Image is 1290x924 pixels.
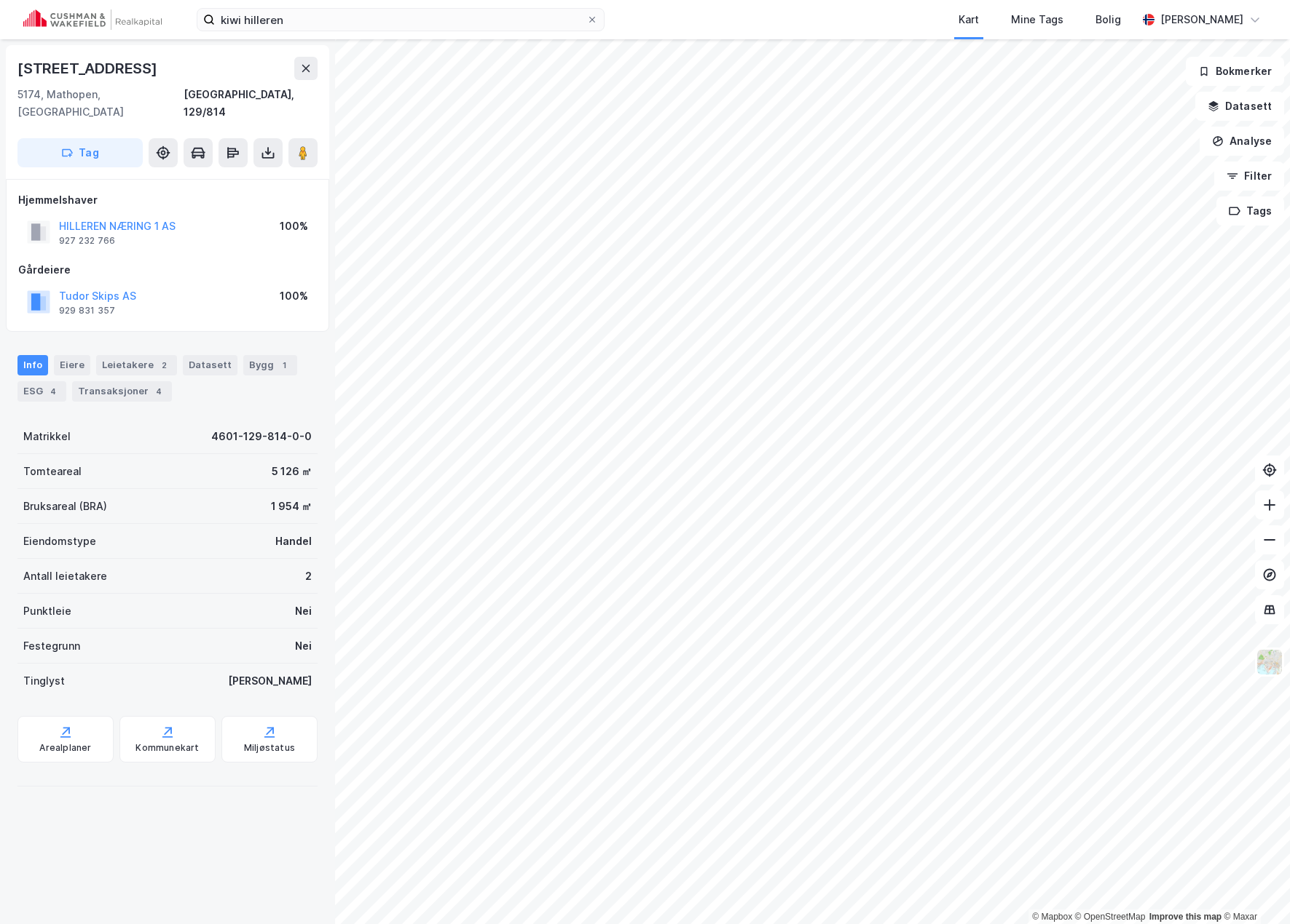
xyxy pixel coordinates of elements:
[23,9,162,30] img: cushman-wakefield-realkapital-logo.202ea83816669bd177139c58696a8fa1.svg
[243,355,297,375] div: Bygg
[17,86,184,121] div: 5174, Mathopen, [GEOGRAPHIC_DATA]
[228,672,312,690] div: [PERSON_NAME]
[211,428,312,445] div: 4601-129-814-0-0
[271,498,312,515] div: 1 954 ㎡
[295,602,312,620] div: Nei
[39,742,91,754] div: Arealplaner
[244,742,295,754] div: Miljøstatus
[23,498,107,515] div: Bruksareal (BRA)
[1216,196,1284,226] button: Tags
[295,637,312,655] div: Nei
[96,355,177,375] div: Leietakere
[1011,11,1063,28] div: Mine Tags
[1217,854,1290,924] iframe: Chat Widget
[280,287,308,305] div: 100%
[1075,912,1146,922] a: OpenStreetMap
[183,355,237,375] div: Datasett
[18,261,317,279] div: Gårdeiere
[959,11,979,28] div: Kart
[72,381,172,402] div: Transaksjoner
[280,218,308,235] div: 100%
[23,672,65,690] div: Tinglyst
[1032,912,1072,922] a: Mapbox
[17,57,160,80] div: [STREET_ADDRESS]
[23,637,80,655] div: Festegrunn
[277,358,291,373] div: 1
[59,235,115,247] div: 927 232 766
[17,138,143,167] button: Tag
[1214,162,1284,191] button: Filter
[23,533,96,550] div: Eiendomstype
[152,384,166,399] div: 4
[23,463,82,480] div: Tomteareal
[1256,648,1283,676] img: Z
[23,567,107,585] div: Antall leietakere
[17,355,48,375] div: Info
[1195,92,1284,121] button: Datasett
[275,533,312,550] div: Handel
[215,9,586,31] input: Søk på adresse, matrikkel, gårdeiere, leietakere eller personer
[18,191,317,209] div: Hjemmelshaver
[54,355,90,375] div: Eiere
[272,463,312,480] div: 5 126 ㎡
[17,381,66,402] div: ESG
[1217,854,1290,924] div: Kontrollprogram for chat
[305,567,312,585] div: 2
[184,86,318,121] div: [GEOGRAPHIC_DATA], 129/814
[1186,57,1284,86] button: Bokmerker
[23,428,71,445] div: Matrikkel
[1200,127,1284,156] button: Analyse
[46,384,60,399] div: 4
[1149,912,1222,922] a: Improve this map
[1160,11,1243,28] div: [PERSON_NAME]
[135,742,199,754] div: Kommunekart
[59,305,115,316] div: 929 831 357
[157,358,171,373] div: 2
[1096,11,1121,28] div: Bolig
[23,602,71,620] div: Punktleie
